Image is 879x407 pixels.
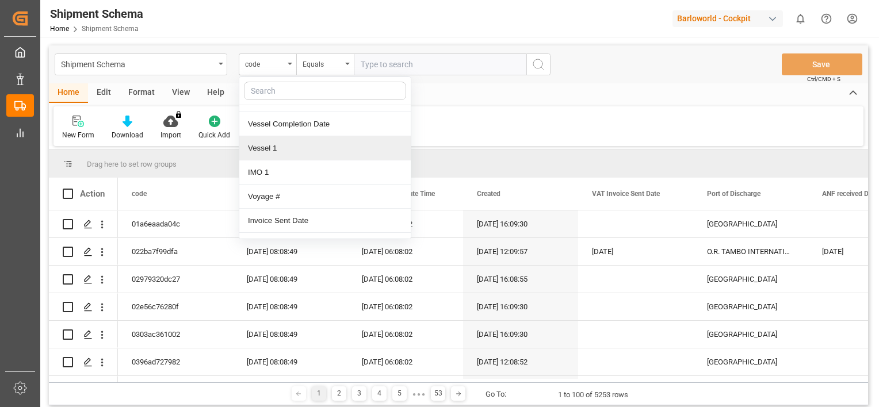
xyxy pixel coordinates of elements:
[239,185,411,209] div: Voyage #
[120,83,163,103] div: Format
[463,376,578,403] div: [DATE] 16:08:53
[49,293,118,321] div: Press SPACE to select this row.
[463,293,578,320] div: [DATE] 16:09:30
[132,190,147,198] span: code
[348,348,463,375] div: [DATE] 06:08:02
[412,390,425,398] div: ● ● ●
[693,238,808,265] div: O.R. TAMBO INTERNATIONAL
[118,266,233,293] div: 02979320dc27
[788,6,813,32] button: show 0 new notifications
[303,56,342,70] div: Equals
[672,10,783,27] div: Barloworld - Cockpit
[80,189,105,199] div: Action
[49,321,118,348] div: Press SPACE to select this row.
[348,293,463,320] div: [DATE] 06:08:02
[477,190,500,198] span: Created
[348,376,463,403] div: [DATE] 06:08:02
[348,321,463,348] div: [DATE] 06:08:02
[61,56,215,71] div: Shipment Schema
[112,130,143,140] div: Download
[118,293,233,320] div: 02e56c76280f
[118,376,233,403] div: 03cbbc8c0123
[87,160,177,168] span: Drag here to set row groups
[693,293,808,320] div: [GEOGRAPHIC_DATA]
[233,348,348,375] div: [DATE] 08:08:49
[88,83,120,103] div: Edit
[118,210,233,237] div: 01a6eaada04c
[233,238,348,265] div: [DATE] 08:08:49
[372,386,387,401] div: 4
[312,386,326,401] div: 1
[463,210,578,237] div: [DATE] 16:09:30
[526,53,551,75] button: search button
[239,209,411,233] div: Invoice Sent Date
[233,293,348,320] div: [DATE] 08:08:49
[239,53,296,75] button: close menu
[672,7,788,29] button: Barloworld - Cockpit
[693,210,808,237] div: [GEOGRAPHIC_DATA]
[463,348,578,375] div: [DATE] 12:08:52
[782,53,862,75] button: Save
[50,5,143,22] div: Shipment Schema
[558,389,628,401] div: 1 to 100 of 5253 rows
[807,75,840,83] span: Ctrl/CMD + S
[49,348,118,376] div: Press SPACE to select this row.
[392,386,407,401] div: 5
[693,348,808,375] div: [GEOGRAPHIC_DATA]
[118,321,233,348] div: 0303ac361002
[49,83,88,103] div: Home
[198,83,233,103] div: Help
[233,321,348,348] div: [DATE] 08:08:49
[693,266,808,293] div: [GEOGRAPHIC_DATA]
[239,112,411,136] div: Vessel Completion Date
[49,266,118,293] div: Press SPACE to select this row.
[244,82,406,100] input: Search
[813,6,839,32] button: Help Center
[354,53,526,75] input: Type to search
[693,321,808,348] div: [GEOGRAPHIC_DATA]
[233,210,348,237] div: [DATE] 08:08:49
[239,233,411,257] div: Depot Name
[49,238,118,266] div: Press SPACE to select this row.
[49,210,118,238] div: Press SPACE to select this row.
[239,160,411,185] div: IMO 1
[463,321,578,348] div: [DATE] 16:09:30
[49,376,118,404] div: Press SPACE to select this row.
[55,53,227,75] button: open menu
[50,25,69,33] a: Home
[822,190,878,198] span: ANF received Date
[463,238,578,265] div: [DATE] 12:09:57
[578,238,693,265] div: [DATE]
[233,266,348,293] div: [DATE] 08:08:49
[693,376,808,403] div: [GEOGRAPHIC_DATA]
[348,238,463,265] div: [DATE] 06:08:02
[198,130,230,140] div: Quick Add
[352,386,366,401] div: 3
[239,136,411,160] div: Vessel 1
[431,386,445,401] div: 53
[62,130,94,140] div: New Form
[163,83,198,103] div: View
[486,389,506,400] div: Go To:
[592,190,660,198] span: VAT Invoice Sent Date
[245,56,284,70] div: code
[348,266,463,293] div: [DATE] 06:08:02
[233,376,348,403] div: [DATE] 08:08:49
[463,266,578,293] div: [DATE] 16:08:55
[707,190,760,198] span: Port of Discharge
[296,53,354,75] button: open menu
[118,238,233,265] div: 022ba7f99dfa
[332,386,346,401] div: 2
[118,348,233,375] div: 0396ad727982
